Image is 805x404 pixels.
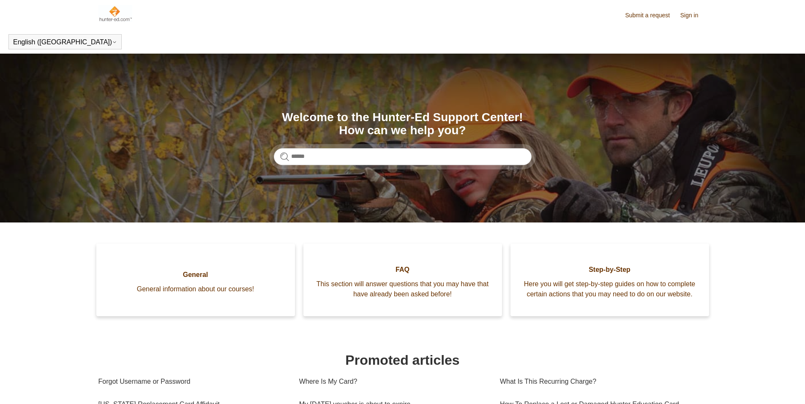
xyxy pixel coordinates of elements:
[680,11,707,20] a: Sign in
[13,38,117,46] button: English ([GEOGRAPHIC_DATA])
[98,370,287,393] a: Forgot Username or Password
[299,370,487,393] a: Where Is My Card?
[625,11,678,20] a: Submit a request
[523,279,696,299] span: Here you will get step-by-step guides on how to complete certain actions that you may need to do ...
[523,265,696,275] span: Step-by-Step
[316,279,489,299] span: This section will answer questions that you may have that have already been asked before!
[109,270,282,280] span: General
[96,244,295,316] a: General General information about our courses!
[98,350,707,370] h1: Promoted articles
[98,5,133,22] img: Hunter-Ed Help Center home page
[500,370,701,393] a: What Is This Recurring Charge?
[109,284,282,294] span: General information about our courses!
[510,244,709,316] a: Step-by-Step Here you will get step-by-step guides on how to complete certain actions that you ma...
[750,376,799,398] div: Chat Support
[274,148,532,165] input: Search
[274,111,532,137] h1: Welcome to the Hunter-Ed Support Center! How can we help you?
[303,244,502,316] a: FAQ This section will answer questions that you may have that have already been asked before!
[316,265,489,275] span: FAQ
